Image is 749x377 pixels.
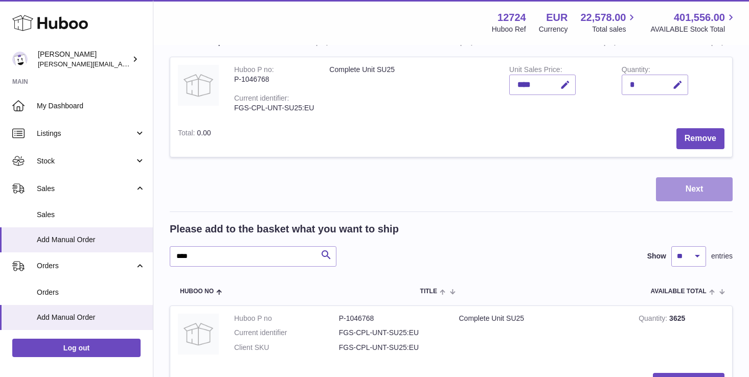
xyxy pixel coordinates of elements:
td: Complete Unit SU25 [451,306,631,366]
label: Quantity [622,65,650,76]
dd: P-1046768 [339,314,444,323]
span: 0.00 [197,129,211,137]
strong: Quantity [639,314,669,325]
dd: FGS-CPL-UNT-SU25:EU [339,328,444,338]
div: P-1046768 [234,75,314,84]
span: Sales [37,210,145,220]
span: Add Manual Order [37,235,145,245]
span: entries [711,251,733,261]
label: Show [647,251,666,261]
span: Stock [37,156,134,166]
a: 401,556.00 AVAILABLE Stock Total [650,11,737,34]
img: Complete Unit SU25 [178,65,219,106]
h2: Please add to the basket what you want to ship [170,222,399,236]
a: Log out [12,339,141,357]
button: Remove [676,128,724,149]
span: Orders [37,261,134,271]
span: My Dashboard [37,101,145,111]
span: Add Manual Order [37,313,145,322]
span: Huboo no [180,288,214,295]
img: Complete Unit SU25 [178,314,219,355]
strong: EUR [546,11,568,25]
div: Huboo P no [234,65,274,76]
dt: Current identifier [234,328,339,338]
div: Huboo Ref [492,25,526,34]
label: Unit Sales Price [509,65,562,76]
dt: Huboo P no [234,314,339,323]
span: Title [420,288,437,295]
div: FGS-CPL-UNT-SU25:EU [234,103,314,113]
div: Currency [539,25,568,34]
a: 22,578.00 Total sales [580,11,638,34]
span: Listings [37,129,134,138]
label: Total [178,129,197,139]
span: Orders [37,288,145,297]
dd: FGS-CPL-UNT-SU25:EU [339,343,444,352]
div: Current identifier [234,94,289,105]
span: Total sales [592,25,638,34]
div: [PERSON_NAME] [38,50,130,69]
dt: Client SKU [234,343,339,352]
span: [PERSON_NAME][EMAIL_ADDRESS][DOMAIN_NAME] [38,60,205,68]
td: 3625 [631,306,732,366]
span: 22,578.00 [580,11,626,25]
span: Sales [37,184,134,194]
img: sebastian@ffern.co [12,52,28,67]
span: 401,556.00 [674,11,725,25]
td: Complete Unit SU25 [322,57,502,121]
strong: 12724 [497,11,526,25]
span: AVAILABLE Stock Total [650,25,737,34]
span: AVAILABLE Total [651,288,707,295]
button: Next [656,177,733,201]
